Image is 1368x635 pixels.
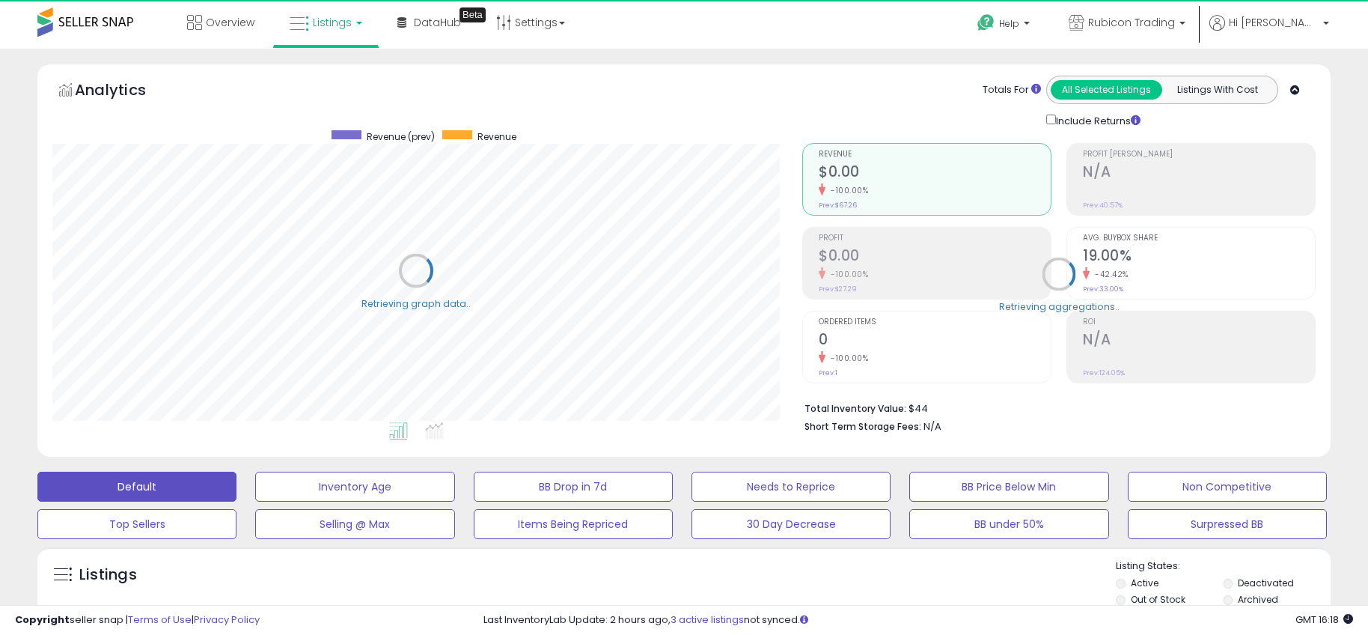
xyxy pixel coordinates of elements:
[474,509,673,539] button: Items Being Repriced
[37,509,236,539] button: Top Sellers
[909,472,1108,502] button: BB Price Below Min
[15,613,260,628] div: seller snap | |
[15,613,70,627] strong: Copyright
[965,2,1045,49] a: Help
[361,297,471,310] div: Retrieving graph data..
[1051,80,1162,100] button: All Selected Listings
[1209,15,1329,49] a: Hi [PERSON_NAME]
[691,509,891,539] button: 30 Day Decrease
[313,15,352,30] span: Listings
[983,83,1041,97] div: Totals For
[909,509,1108,539] button: BB under 50%
[1088,15,1175,30] span: Rubicon Trading
[977,13,995,32] i: Get Help
[459,7,486,22] div: Tooltip anchor
[1229,15,1319,30] span: Hi [PERSON_NAME]
[37,472,236,502] button: Default
[474,472,673,502] button: BB Drop in 7d
[206,15,254,30] span: Overview
[1035,112,1158,128] div: Include Returns
[999,300,1120,313] div: Retrieving aggregations..
[255,509,454,539] button: Selling @ Max
[75,79,175,104] h5: Analytics
[1128,472,1327,502] button: Non Competitive
[414,15,461,30] span: DataHub
[691,472,891,502] button: Needs to Reprice
[1128,509,1327,539] button: Surpressed BB
[999,17,1019,30] span: Help
[255,472,454,502] button: Inventory Age
[1161,80,1273,100] button: Listings With Cost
